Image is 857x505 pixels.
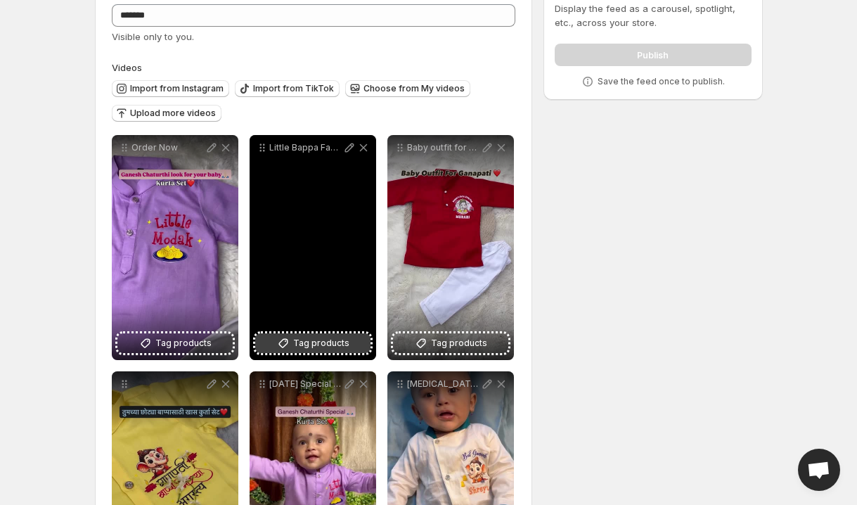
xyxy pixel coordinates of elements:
[393,333,508,353] button: Tag products
[117,333,233,353] button: Tag products
[130,108,216,119] span: Upload more videos
[407,378,480,390] p: [MEDICAL_DATA] Ganesh outfit for your baby
[798,449,840,491] a: Open chat
[112,105,221,122] button: Upload more videos
[345,80,470,97] button: Choose from My videos
[387,135,514,360] div: Baby outfit for GanpatiTag products
[293,336,349,350] span: Tag products
[431,336,487,350] span: Tag products
[555,1,751,30] p: Display the feed as a carousel, spotlight, etc., across your store.
[598,76,725,87] p: Save the feed once to publish.
[131,142,205,153] p: Order Now
[235,80,340,97] button: Import from TikTok
[363,83,465,94] span: Choose from My videos
[155,336,212,350] span: Tag products
[269,378,342,390] p: [DATE] Special Kurta Set
[130,83,224,94] span: Import from Instagram
[250,135,376,360] div: Little Bappa Fan ganapati ganapatibappamorya bappa bappamoraya morya moryamorya ganapath ganeshch...
[112,62,142,73] span: Videos
[269,142,342,153] p: Little Bappa Fan ganapati ganapatibappamorya bappa bappamoraya morya moryamorya ganapath ganeshch...
[253,83,334,94] span: Import from TikTok
[407,142,480,153] p: Baby outfit for Ganpati
[112,31,194,42] span: Visible only to you.
[255,333,370,353] button: Tag products
[112,80,229,97] button: Import from Instagram
[112,135,238,360] div: Order NowTag products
